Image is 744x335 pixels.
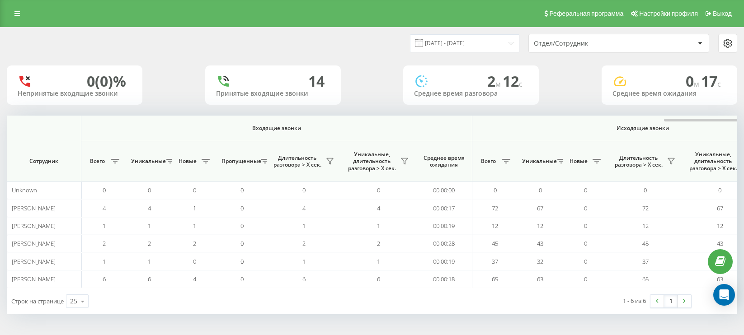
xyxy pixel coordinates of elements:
span: 0 [644,186,647,194]
span: 0 [240,257,244,265]
span: 1 [377,257,380,265]
span: 0 [494,186,497,194]
td: 00:00:19 [416,217,472,235]
div: Open Intercom Messenger [713,284,735,306]
td: 00:00:28 [416,235,472,252]
span: 1 [148,257,151,265]
div: 25 [70,297,77,306]
span: 1 [193,222,196,230]
span: Уникальные, длительность разговора > Х сек. [346,151,398,172]
span: 0 [686,71,701,91]
div: Отдел/Сотрудник [534,40,642,47]
span: 67 [717,204,723,212]
span: Длительность разговора > Х сек. [612,154,664,168]
span: 67 [537,204,543,212]
span: 12 [503,71,523,91]
span: 0 [377,186,380,194]
span: 2 [193,239,196,247]
span: 12 [642,222,649,230]
span: 1 [302,257,306,265]
div: 14 [308,73,325,90]
span: 2 [103,239,106,247]
span: Входящие звонки [105,125,448,132]
span: 65 [492,275,498,283]
span: 2 [487,71,503,91]
div: Непринятые входящие звонки [18,90,132,98]
span: Среднее время ожидания [423,154,465,168]
span: 65 [642,275,649,283]
span: 32 [537,257,543,265]
span: Пропущенные [221,158,258,165]
span: Уникальные [522,158,555,165]
span: Реферальная программа [549,10,623,17]
td: 00:00:17 [416,199,472,217]
span: 6 [103,275,106,283]
span: 6 [302,275,306,283]
div: 1 - 6 из 6 [623,296,646,305]
span: 0 [103,186,106,194]
span: 0 [148,186,151,194]
span: 17 [701,71,721,91]
a: 1 [664,295,678,307]
span: 37 [642,257,649,265]
span: 12 [537,222,543,230]
div: Принятые входящие звонки [216,90,330,98]
span: [PERSON_NAME] [12,239,56,247]
span: Сотрудник [14,158,73,165]
span: 0 [584,186,587,194]
td: 00:00:18 [416,270,472,288]
span: 43 [537,239,543,247]
span: 0 [193,186,196,194]
span: Всего [477,158,499,165]
span: 0 [240,204,244,212]
div: Среднее время ожидания [612,90,726,98]
span: 72 [642,204,649,212]
span: 1 [193,204,196,212]
span: м [495,79,503,89]
span: 0 [240,186,244,194]
div: 0 (0)% [87,73,126,90]
span: c [519,79,523,89]
span: Строк на странице [11,297,64,305]
span: 37 [492,257,498,265]
span: 0 [584,239,587,247]
span: Новые [567,158,590,165]
span: 1 [148,222,151,230]
span: Длительность разговора > Х сек. [271,154,323,168]
span: 0 [193,257,196,265]
span: 4 [193,275,196,283]
span: 63 [537,275,543,283]
span: 2 [148,239,151,247]
span: [PERSON_NAME] [12,204,56,212]
span: c [717,79,721,89]
span: 1 [377,222,380,230]
span: Unknown [12,186,37,194]
span: 63 [717,275,723,283]
span: 12 [492,222,498,230]
span: 0 [302,186,306,194]
div: Среднее время разговора [414,90,528,98]
span: 0 [539,186,542,194]
span: м [694,79,701,89]
span: 0 [584,257,587,265]
span: 0 [240,239,244,247]
span: Всего [86,158,108,165]
span: 2 [302,239,306,247]
span: 0 [240,222,244,230]
span: Новые [176,158,199,165]
span: 2 [377,239,380,247]
span: 4 [377,204,380,212]
span: 45 [642,239,649,247]
span: 1 [302,222,306,230]
span: 4 [148,204,151,212]
span: Уникальные [131,158,164,165]
span: 1 [103,222,106,230]
td: 00:00:19 [416,252,472,270]
span: Выход [713,10,732,17]
span: 0 [240,275,244,283]
span: [PERSON_NAME] [12,275,56,283]
span: 1 [103,257,106,265]
span: 0 [718,186,721,194]
span: 72 [492,204,498,212]
span: [PERSON_NAME] [12,222,56,230]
